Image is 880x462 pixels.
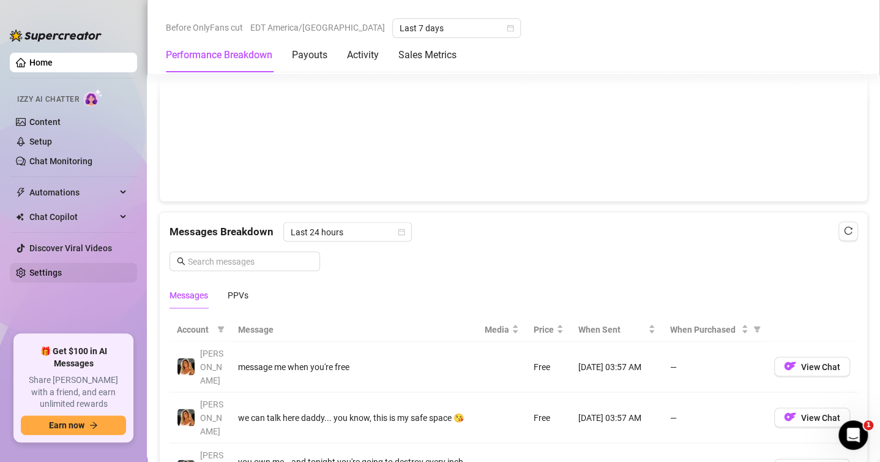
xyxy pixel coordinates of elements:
td: [DATE] 03:57 AM [571,341,663,392]
span: Price [534,322,554,336]
button: OFView Chat [774,407,850,427]
div: Activity [347,48,379,62]
span: calendar [398,228,405,235]
img: Brooke [177,358,195,375]
span: Earn now [49,420,84,430]
iframe: Intercom live chat [838,420,868,450]
td: Free [526,392,571,443]
div: message me when you're free [238,360,470,373]
a: OFView Chat [774,364,850,374]
span: filter [215,320,227,338]
button: Earn nowarrow-right [21,415,126,435]
a: Settings [29,268,62,278]
th: Media [477,317,526,341]
span: search [177,257,185,265]
span: Last 7 days [400,19,513,37]
img: logo-BBDzfeDw.svg [10,29,102,42]
div: Performance Breakdown [166,48,272,62]
td: — [663,392,767,443]
img: Chat Copilot [16,213,24,221]
span: arrow-right [89,421,98,430]
span: When Purchased [670,322,739,336]
span: filter [753,325,761,333]
span: [PERSON_NAME] [200,399,223,436]
img: AI Chatter [84,89,103,107]
div: Sales Metrics [398,48,457,62]
span: Media [485,322,509,336]
span: [PERSON_NAME] [200,348,223,385]
span: When Sent [578,322,646,336]
th: Price [526,317,571,341]
span: Chat Copilot [29,207,116,227]
td: [DATE] 03:57 AM [571,392,663,443]
div: PPVs [228,288,248,301]
span: Last 24 hours [291,222,405,241]
div: Messages [170,288,208,301]
span: filter [217,325,225,333]
span: thunderbolt [16,187,26,197]
img: OF [784,411,796,423]
span: View Chat [801,412,840,422]
th: Message [231,317,477,341]
button: OFView Chat [774,357,850,376]
td: — [663,341,767,392]
th: When Purchased [663,317,767,341]
td: Free [526,341,571,392]
a: Content [29,117,61,127]
a: Discover Viral Videos [29,243,112,253]
span: filter [751,320,763,338]
div: we can talk here daddy... you know, this is my safe space 😘 [238,411,470,424]
span: Before OnlyFans cut [166,18,243,37]
span: 🎁 Get $100 in AI Messages [21,346,126,369]
span: View Chat [801,362,840,371]
span: Izzy AI Chatter [17,94,79,105]
img: Brooke [177,409,195,426]
span: Share [PERSON_NAME] with a friend, and earn unlimited rewards [21,374,126,411]
th: When Sent [571,317,663,341]
a: OFView Chat [774,415,850,425]
a: Home [29,58,53,67]
div: Payouts [292,48,327,62]
div: Messages Breakdown [170,222,857,241]
span: Automations [29,183,116,202]
span: reload [844,226,852,235]
span: EDT America/[GEOGRAPHIC_DATA] [250,18,385,37]
input: Search messages [188,254,313,268]
span: Account [177,322,212,336]
a: Setup [29,137,52,146]
img: OF [784,360,796,372]
span: 1 [863,420,873,430]
a: Chat Monitoring [29,156,92,166]
span: calendar [507,25,514,32]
